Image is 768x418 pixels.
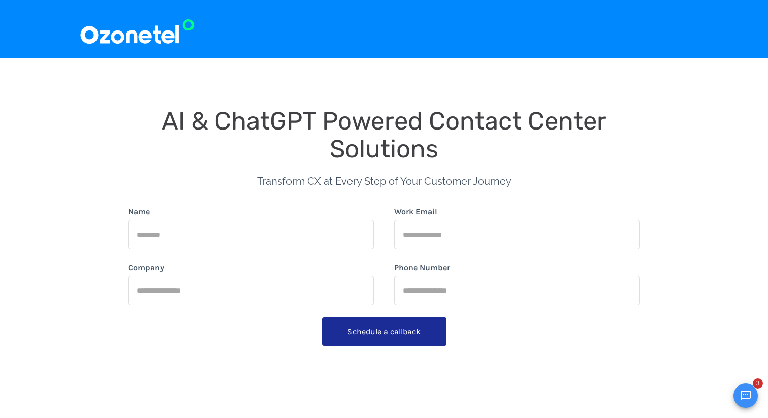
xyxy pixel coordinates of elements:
label: Name [128,206,150,218]
label: Phone Number [394,262,450,274]
button: Schedule a callback [322,317,446,346]
label: Company [128,262,164,274]
span: 3 [753,378,763,389]
span: Transform CX at Every Step of Your Customer Journey [257,175,511,187]
form: form [128,206,640,350]
span: AI & ChatGPT Powered Contact Center Solutions [162,106,613,164]
label: Work Email [394,206,437,218]
button: Open chat [733,383,758,408]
